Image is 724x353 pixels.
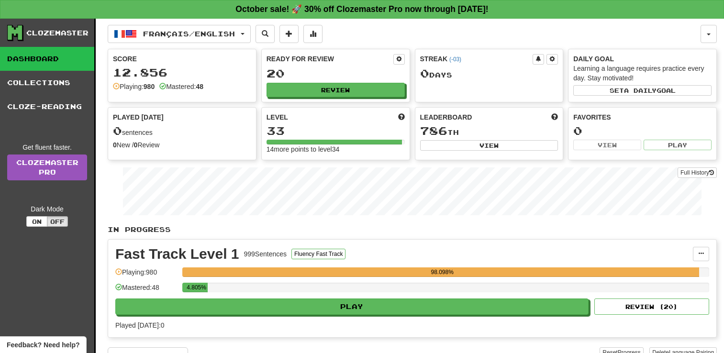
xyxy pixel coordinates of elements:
div: Mastered: 48 [115,283,178,298]
button: Full History [678,167,717,178]
div: Mastered: [159,82,203,91]
span: 0 [113,124,122,137]
button: More stats [303,25,323,43]
div: 14 more points to level 34 [267,144,405,154]
button: Seta dailygoal [573,85,712,96]
p: In Progress [108,225,717,234]
button: View [573,140,641,150]
span: Score more points to level up [398,112,405,122]
div: 20 [267,67,405,79]
div: Fast Track Level 1 [115,247,239,261]
button: Add sentence to collection [279,25,299,43]
div: Day s [420,67,558,80]
div: Clozemaster [26,28,89,38]
div: 0 [573,125,712,137]
button: Français/English [108,25,251,43]
strong: 980 [144,83,155,90]
div: Ready for Review [267,54,393,64]
span: a daily [624,87,657,94]
div: Favorites [573,112,712,122]
span: Leaderboard [420,112,472,122]
div: Dark Mode [7,204,87,214]
span: This week in points, UTC [551,112,558,122]
div: 999 Sentences [244,249,287,259]
button: Off [47,216,68,227]
div: Streak [420,54,533,64]
div: Score [113,54,251,64]
span: 0 [420,66,429,80]
div: 4.805% [185,283,208,292]
button: Play [644,140,712,150]
div: New / Review [113,140,251,150]
span: Played [DATE]: 0 [115,321,164,329]
button: View [420,140,558,151]
button: On [26,216,47,227]
button: Play [115,298,589,315]
span: Level [267,112,288,122]
strong: 48 [196,83,203,90]
div: sentences [113,125,251,137]
div: Learning a language requires practice every day. Stay motivated! [573,64,712,83]
strong: 0 [134,141,138,149]
strong: 0 [113,141,117,149]
a: (-03) [449,56,461,63]
button: Search sentences [256,25,275,43]
span: Played [DATE] [113,112,164,122]
div: 33 [267,125,405,137]
span: Français / English [143,30,235,38]
strong: October sale! 🚀 30% off Clozemaster Pro now through [DATE]! [235,4,488,14]
div: 98.098% [185,267,699,277]
div: Playing: [113,82,155,91]
div: Daily Goal [573,54,712,64]
div: Playing: 980 [115,267,178,283]
div: Get fluent faster. [7,143,87,152]
a: ClozemasterPro [7,154,87,180]
div: th [420,125,558,137]
button: Review (20) [594,298,709,315]
div: 12.856 [113,66,251,78]
button: Fluency Fast Track [291,249,345,259]
span: 786 [420,124,447,137]
button: Review [267,83,405,97]
span: Open feedback widget [7,340,79,350]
